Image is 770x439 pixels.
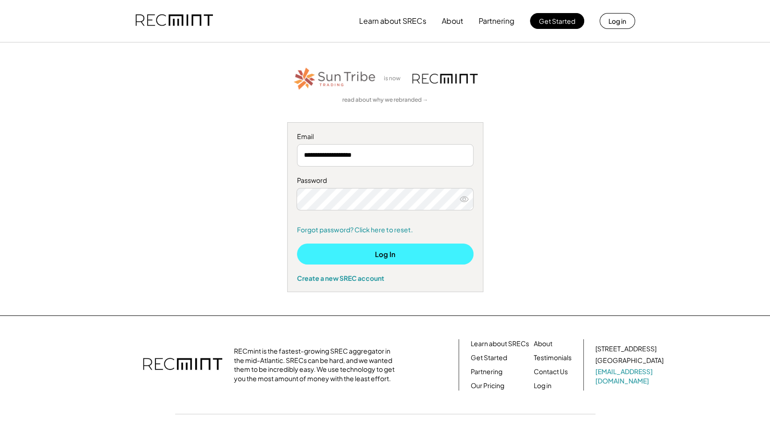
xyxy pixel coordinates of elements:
button: Partnering [479,12,515,30]
button: Log in [600,13,635,29]
button: Get Started [530,13,584,29]
a: Learn about SRECs [471,339,529,348]
div: [STREET_ADDRESS] [595,344,657,354]
a: [EMAIL_ADDRESS][DOMAIN_NAME] [595,367,665,385]
div: is now [381,75,408,83]
img: recmint-logotype%403x.png [143,348,222,381]
a: Testimonials [534,353,572,362]
div: Password [297,176,473,185]
a: Forgot password? Click here to reset. [297,225,473,235]
div: Email [297,132,473,141]
button: About [442,12,463,30]
a: About [534,339,552,348]
img: recmint-logotype%403x.png [135,5,213,37]
img: STT_Horizontal_Logo%2B-%2BColor.png [293,66,377,91]
a: Partnering [471,367,502,376]
a: Our Pricing [471,381,504,390]
a: Get Started [471,353,507,362]
div: RECmint is the fastest-growing SREC aggregator in the mid-Atlantic. SRECs can be hard, and we wan... [234,347,400,383]
div: [GEOGRAPHIC_DATA] [595,356,664,365]
img: recmint-logotype%403x.png [412,74,478,84]
div: Create a new SREC account [297,274,473,282]
button: Log In [297,244,473,265]
a: Contact Us [534,367,568,376]
a: read about why we rebranded → [342,96,428,104]
a: Log in [534,381,551,390]
button: Learn about SRECs [359,12,426,30]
